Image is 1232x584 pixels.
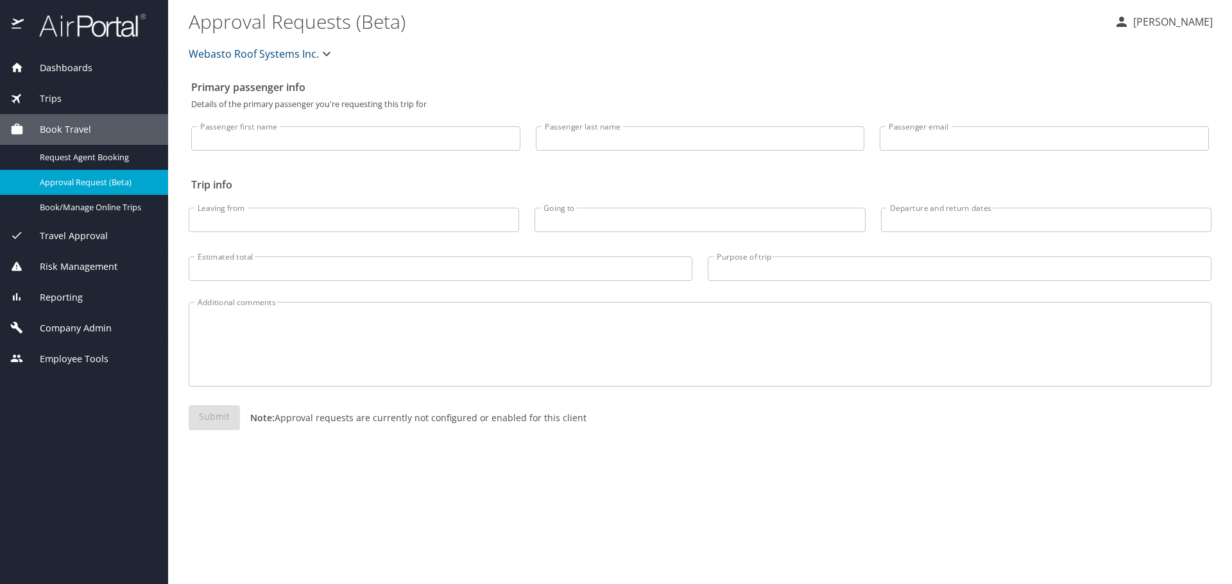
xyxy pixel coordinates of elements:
[40,151,153,163] span: Request Agent Booking
[24,92,62,106] span: Trips
[24,260,117,274] span: Risk Management
[189,45,319,63] span: Webasto Roof Systems Inc.
[1109,10,1218,33] button: [PERSON_NAME]
[1129,14,1213,29] p: [PERSON_NAME]
[24,352,108,366] span: Employee Tools
[12,13,25,38] img: icon-airportal.png
[184,41,339,67] button: Webasto Roof Systems Inc.
[24,61,92,75] span: Dashboards
[24,122,91,137] span: Book Travel
[189,1,1104,41] h1: Approval Requests (Beta)
[24,321,112,335] span: Company Admin
[24,290,83,305] span: Reporting
[250,412,275,424] strong: Note:
[25,13,146,38] img: airportal-logo.png
[40,201,153,213] span: Book/Manage Online Trips
[240,411,586,424] p: Approval requests are currently not configured or enabled for this client
[191,174,1209,195] h2: Trip info
[191,77,1209,97] h2: Primary passenger info
[191,100,1209,108] p: Details of the primary passenger you're requesting this trip for
[24,229,108,243] span: Travel Approval
[40,176,153,188] span: Approval Request (Beta)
